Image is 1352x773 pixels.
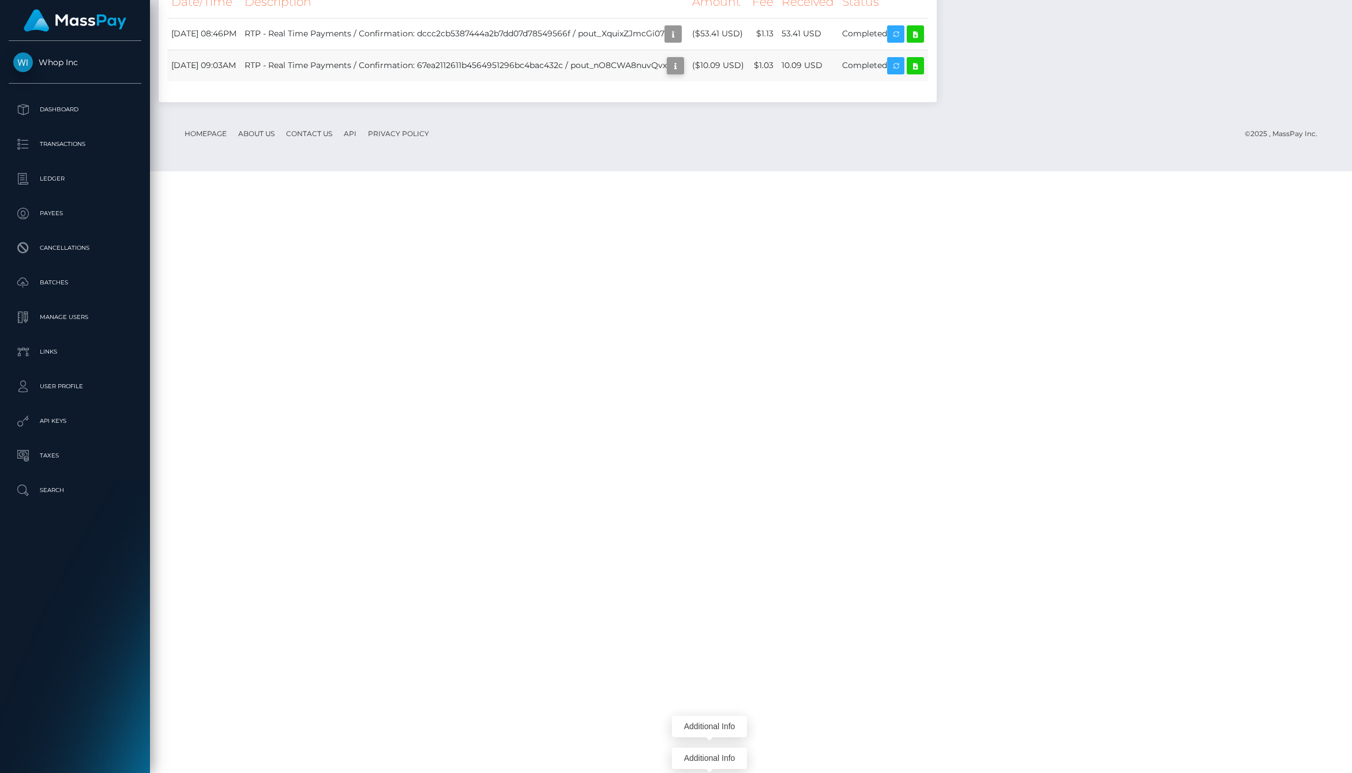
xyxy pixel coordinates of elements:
[9,199,141,228] a: Payees
[339,125,361,142] a: API
[778,50,838,81] td: 10.09 USD
[838,18,928,50] td: Completed
[9,476,141,505] a: Search
[13,309,137,326] p: Manage Users
[13,239,137,257] p: Cancellations
[13,412,137,430] p: API Keys
[180,125,231,142] a: Homepage
[838,50,928,81] td: Completed
[363,125,434,142] a: Privacy Policy
[1245,127,1326,140] div: © 2025 , MassPay Inc.
[13,482,137,499] p: Search
[9,234,141,262] a: Cancellations
[13,343,137,361] p: Links
[688,18,748,50] td: ($53.41 USD)
[241,18,688,50] td: RTP - Real Time Payments / Confirmation: dccc2cb5387444a2b7dd07d78549566f / pout_XquixZJmcGi07
[9,337,141,366] a: Links
[13,274,137,291] p: Batches
[9,407,141,436] a: API Keys
[9,57,141,67] span: Whop Inc
[748,50,778,81] td: $1.03
[748,18,778,50] td: $1.13
[13,101,137,118] p: Dashboard
[9,441,141,470] a: Taxes
[13,205,137,222] p: Payees
[241,50,688,81] td: RTP - Real Time Payments / Confirmation: 67ea2112611b4564951296bc4bac432c / pout_nO8CWA8nuvQvx
[9,130,141,159] a: Transactions
[9,303,141,332] a: Manage Users
[9,95,141,124] a: Dashboard
[167,18,241,50] td: [DATE] 08:46PM
[13,52,33,72] img: Whop Inc
[13,170,137,187] p: Ledger
[13,136,137,153] p: Transactions
[672,716,747,737] div: Additional Info
[688,50,748,81] td: ($10.09 USD)
[672,748,747,769] div: Additional Info
[778,18,838,50] td: 53.41 USD
[234,125,279,142] a: About Us
[9,372,141,401] a: User Profile
[13,447,137,464] p: Taxes
[24,9,126,32] img: MassPay Logo
[281,125,337,142] a: Contact Us
[13,378,137,395] p: User Profile
[9,268,141,297] a: Batches
[9,164,141,193] a: Ledger
[167,50,241,81] td: [DATE] 09:03AM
